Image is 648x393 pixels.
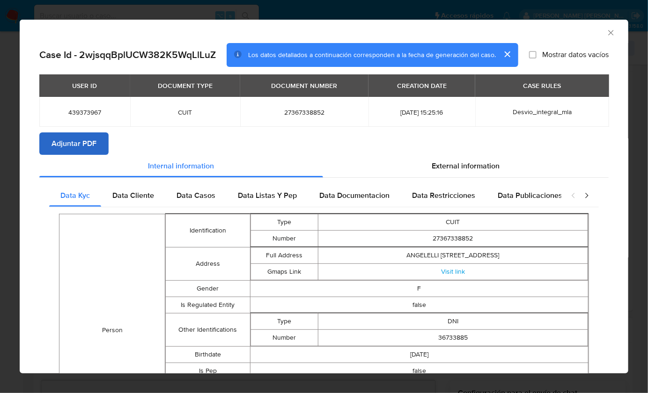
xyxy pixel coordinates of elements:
h2: Case Id - 2wjsqqBplUCW382K5WqLlLuZ [39,49,216,61]
td: F [250,281,588,297]
div: closure-recommendation-modal [20,20,628,373]
span: CUIT [141,108,229,116]
td: Number [250,330,318,346]
span: Data Cliente [112,190,154,201]
span: External information [432,160,500,171]
td: 27367338852 [318,231,588,247]
td: Full Address [250,247,318,264]
span: Desvio_integral_mla [513,107,572,116]
td: Gmaps Link [250,264,318,280]
span: Data Restricciones [412,190,475,201]
td: CUIT [318,214,588,231]
td: Gender [166,281,250,297]
td: [DATE] [250,347,588,363]
td: Is Regulated Entity [166,297,250,313]
span: 439373967 [51,108,119,116]
div: Detailed internal info [49,184,561,207]
button: Cerrar ventana [606,28,615,36]
span: [DATE] 15:25:16 [380,108,464,116]
td: Number [250,231,318,247]
span: 27367338852 [251,108,357,116]
div: CASE RULES [518,78,567,94]
button: cerrar [496,43,518,65]
td: Is Pep [166,363,250,379]
td: Type [250,313,318,330]
td: false [250,297,588,313]
td: Type [250,214,318,231]
span: Data Casos [177,190,215,201]
div: DOCUMENT TYPE [152,78,218,94]
td: Birthdate [166,347,250,363]
span: Data Listas Y Pep [238,190,297,201]
span: Data Kyc [60,190,90,201]
td: Identification [166,214,250,247]
div: USER ID [66,78,103,94]
td: DNI [318,313,588,330]
td: 36733885 [318,330,588,346]
button: Adjuntar PDF [39,132,109,155]
td: Address [166,247,250,281]
span: Data Publicaciones [498,190,562,201]
div: DOCUMENT NUMBER [265,78,343,94]
span: Data Documentacion [319,190,390,201]
td: Other Identifications [166,313,250,347]
div: CREATION DATE [391,78,452,94]
td: false [250,363,588,379]
span: Adjuntar PDF [52,133,96,154]
span: Los datos detallados a continuación corresponden a la fecha de generación del caso. [248,50,496,59]
span: Mostrar datos vacíos [542,50,609,59]
td: ANGELELLI [STREET_ADDRESS] [318,247,588,264]
div: Detailed info [39,155,609,177]
input: Mostrar datos vacíos [529,51,537,58]
span: Internal information [148,160,214,171]
a: Visit link [441,267,465,276]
